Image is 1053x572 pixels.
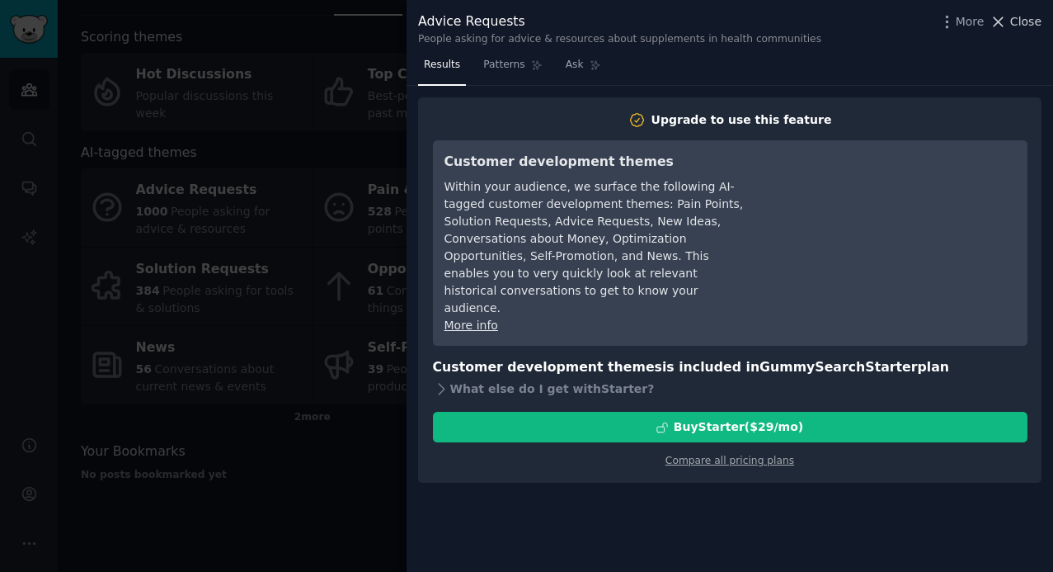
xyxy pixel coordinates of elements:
[424,58,460,73] span: Results
[418,32,821,47] div: People asking for advice & resources about supplements in health communities
[444,178,745,317] div: Within your audience, we surface the following AI-tagged customer development themes: Pain Points...
[566,58,584,73] span: Ask
[433,357,1027,378] h3: Customer development themes is included in plan
[483,58,524,73] span: Patterns
[433,412,1027,442] button: BuyStarter($29/mo)
[560,52,607,86] a: Ask
[477,52,548,86] a: Patterns
[444,319,498,332] a: More info
[938,13,985,31] button: More
[665,455,794,466] a: Compare all pricing plans
[418,12,821,32] div: Advice Requests
[769,152,1016,276] iframe: YouTube video player
[990,13,1041,31] button: Close
[651,111,832,129] div: Upgrade to use this feature
[418,52,466,86] a: Results
[759,359,917,375] span: GummySearch Starter
[674,418,803,436] div: Buy Starter ($ 29 /mo )
[1010,13,1041,31] span: Close
[956,13,985,31] span: More
[433,377,1027,400] div: What else do I get with Starter ?
[444,152,745,173] h3: Customer development themes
